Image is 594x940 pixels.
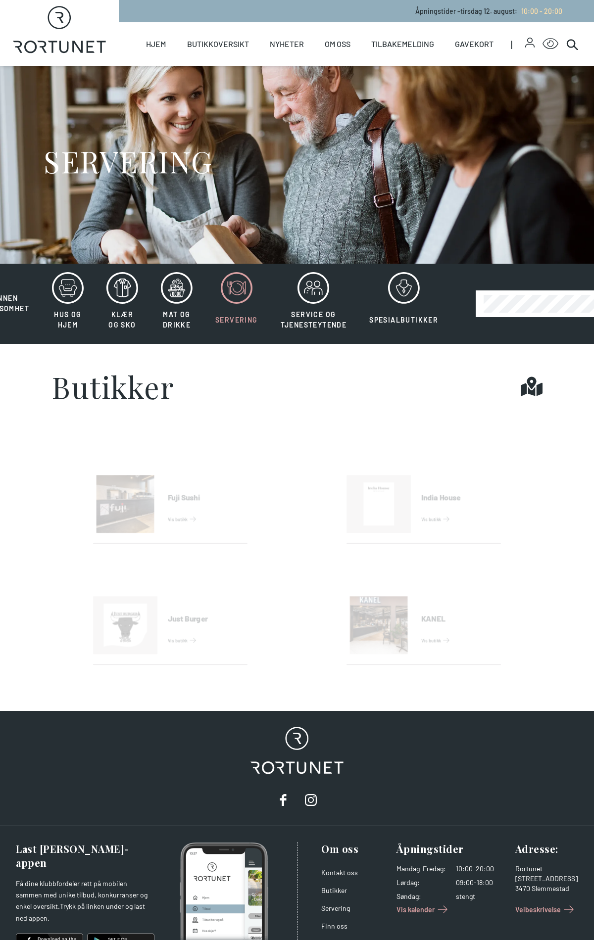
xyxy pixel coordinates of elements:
[371,22,434,66] a: Tilbakemelding
[517,7,562,15] a: 10:00 - 20:00
[515,842,583,856] h3: Adresse :
[187,22,249,66] a: Butikkoversikt
[42,272,94,336] button: Hus og hjem
[321,842,389,856] h3: Om oss
[168,635,245,646] a: Vis Butikk: Just Burger
[163,310,191,329] span: Mat og drikke
[301,790,321,810] a: instagram
[515,864,583,874] div: Rortunet
[521,7,562,15] span: 10:00 - 20:00
[168,514,245,524] a: Vis Butikk: Fuji Sushi
[215,316,258,324] span: Servering
[421,635,498,646] a: Vis Butikk: KANEL
[515,904,561,915] span: Veibeskrivelse
[456,864,507,874] dd: 10:00-20:00
[16,878,154,924] p: Få dine klubbfordeler rett på mobilen sammen med unike tilbud, konkurranser og enkel oversikt.Try...
[396,878,446,888] dt: Lørdag :
[396,864,446,874] dt: Mandag - Fredag :
[270,22,304,66] a: Nyheter
[515,874,583,884] div: [STREET_ADDRESS]
[543,36,558,52] button: Open Accessibility Menu
[359,272,448,336] button: Spesialbutikker
[321,904,350,912] a: Servering
[150,272,203,336] button: Mat og drikke
[273,790,293,810] a: facebook
[396,842,507,856] h3: Åpningstider
[511,22,525,66] span: |
[205,272,268,336] button: Servering
[51,372,174,401] h1: Butikker
[455,22,494,66] a: Gavekort
[270,272,357,336] button: Service og tjenesteytende
[456,892,507,901] dd: stengt
[421,514,498,524] a: Vis Butikk: India House
[321,868,358,877] a: Kontakt oss
[396,892,446,901] dt: Søndag :
[396,904,435,915] span: Vis kalender
[456,878,507,888] dd: 09:00-18:00
[108,310,136,329] span: Klær og sko
[396,901,450,917] a: Vis kalender
[532,884,569,893] span: Slemmestad
[96,272,148,336] button: Klær og sko
[281,310,347,329] span: Service og tjenesteytende
[321,886,347,894] a: Butikker
[415,6,562,16] p: Åpningstider - tirsdag 12. august :
[321,922,347,930] a: Finn oss
[54,310,81,329] span: Hus og hjem
[369,316,438,324] span: Spesialbutikker
[515,884,530,893] span: 3470
[325,22,350,66] a: Om oss
[16,842,154,870] h3: Last [PERSON_NAME]-appen
[146,22,166,66] a: Hjem
[44,142,213,180] h1: SERVERING
[515,901,577,917] a: Veibeskrivelse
